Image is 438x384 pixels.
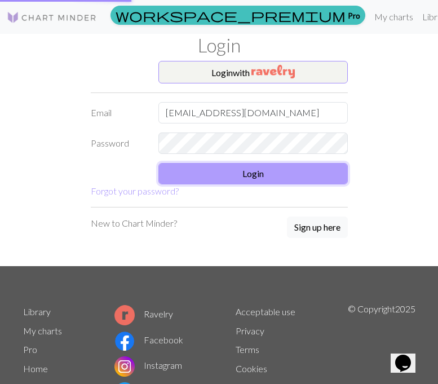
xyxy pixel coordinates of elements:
p: New to Chart Minder? [91,217,177,230]
img: Instagram logo [114,356,135,377]
a: Ravelry [114,308,173,319]
a: Instagram [114,360,182,370]
button: Login [158,163,348,184]
a: Home [23,363,48,374]
a: Pro [110,6,365,25]
a: Privacy [236,325,264,336]
a: My charts [370,6,418,28]
img: Logo [7,11,97,24]
button: Loginwith [158,61,348,83]
a: Terms [236,344,259,355]
a: Facebook [114,334,183,345]
label: Email [84,102,152,123]
a: Cookies [236,363,267,374]
button: Sign up here [287,217,348,238]
h1: Login [16,34,422,56]
span: workspace_premium [116,7,346,23]
a: Library [23,306,51,317]
img: Facebook logo [114,331,135,351]
img: Ravelry [251,65,295,78]
img: Ravelry logo [114,305,135,325]
a: My charts [23,325,62,336]
a: Acceptable use [236,306,295,317]
a: Sign up here [287,217,348,239]
a: Pro [23,344,37,355]
label: Password [84,133,152,154]
iframe: chat widget [391,339,427,373]
a: Forgot your password? [91,186,179,196]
